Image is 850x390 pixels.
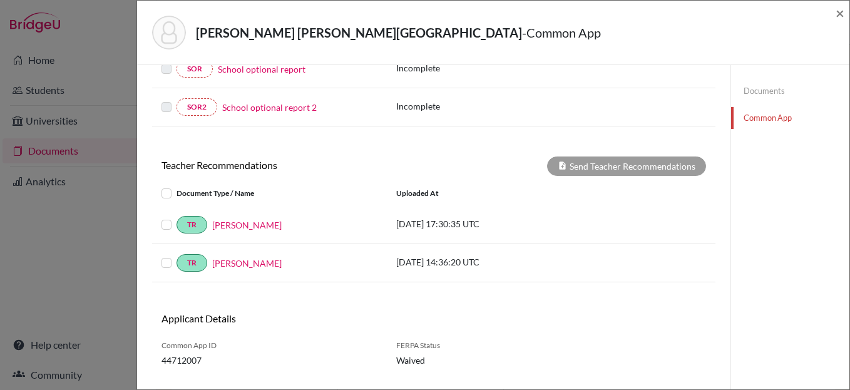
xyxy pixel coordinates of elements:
a: School optional report 2 [222,101,317,114]
a: SOR2 [177,98,217,116]
div: Send Teacher Recommendations [547,157,706,176]
a: TR [177,254,207,272]
span: - Common App [522,25,601,40]
span: 44712007 [161,354,377,367]
span: FERPA Status [396,340,518,351]
span: × [836,4,844,22]
div: Document Type / Name [152,186,387,201]
button: Close [836,6,844,21]
strong: [PERSON_NAME] [PERSON_NAME][GEOGRAPHIC_DATA] [196,25,522,40]
a: [PERSON_NAME] [212,218,282,232]
p: Incomplete [396,100,525,113]
a: School optional report [218,63,305,76]
p: [DATE] 17:30:35 UTC [396,217,565,230]
a: Documents [731,80,849,102]
a: [PERSON_NAME] [212,257,282,270]
span: Waived [396,354,518,367]
div: Uploaded at [387,186,575,201]
h6: Applicant Details [161,312,424,324]
h6: Teacher Recommendations [152,159,434,171]
span: Common App ID [161,340,377,351]
p: [DATE] 14:36:20 UTC [396,255,565,269]
a: Common App [731,107,849,129]
p: Incomplete [396,61,525,74]
a: TR [177,216,207,233]
a: SOR [177,60,213,78]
